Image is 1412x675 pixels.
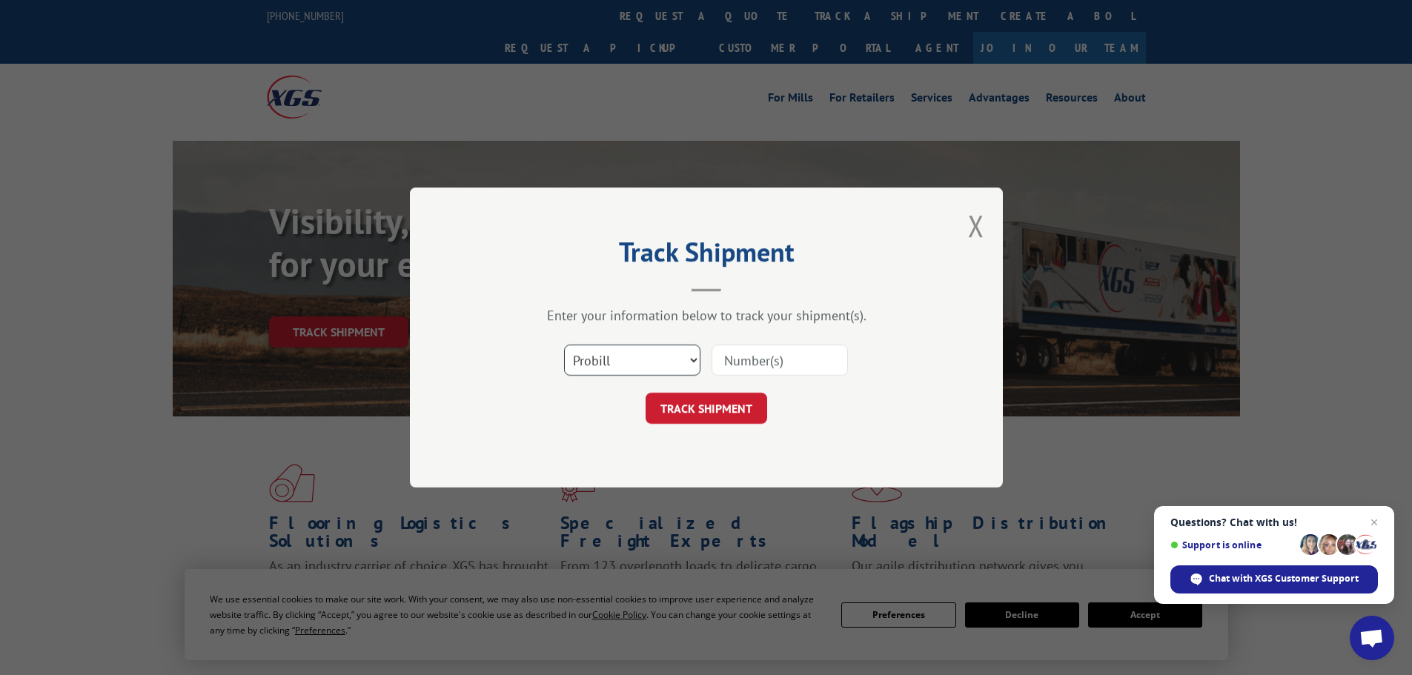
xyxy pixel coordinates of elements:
[1350,616,1394,660] div: Open chat
[1170,565,1378,593] div: Chat with XGS Customer Support
[968,206,984,245] button: Close modal
[1365,513,1383,531] span: Close chat
[1170,516,1378,528] span: Questions? Chat with us!
[484,307,929,324] div: Enter your information below to track your shipment(s).
[484,242,929,270] h2: Track Shipment
[712,345,848,376] input: Number(s)
[646,393,767,424] button: TRACK SHIPMENT
[1209,572,1359,585] span: Chat with XGS Customer Support
[1170,539,1295,551] span: Support is online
